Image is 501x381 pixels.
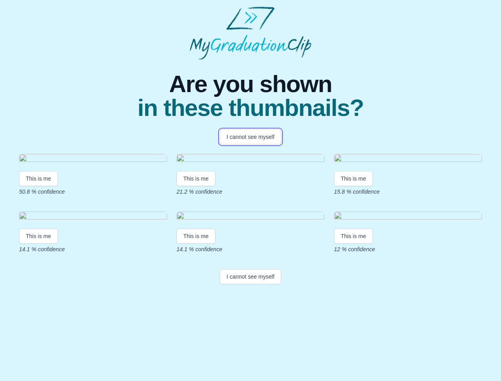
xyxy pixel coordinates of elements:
[334,171,373,186] button: This is me
[190,6,312,60] img: MyGraduationClip
[19,154,167,165] img: b2bc104fd6f44360f030500daea035dad4f1cd08.gif
[19,188,167,196] p: 50.8 % confidence
[334,212,482,222] img: 38d48618ea3d6060b192b5ed38e2887552c44082.gif
[334,229,373,244] button: This is me
[19,229,58,244] button: This is me
[177,212,324,222] img: d50770e4d5e7873d8d20a17958a04ec41dadd138.gif
[19,212,167,222] img: bd180f3b5d8ea3a13f8e064edd0d63aae02151a2.gif
[177,154,324,165] img: 254ba10f028470e0027c866511dce0da98e2a6d4.gif
[334,188,482,196] p: 15.8 % confidence
[334,245,482,253] p: 12 % confidence
[220,129,281,144] button: I cannot see myself
[177,245,324,253] p: 14.1 % confidence
[19,171,58,186] button: This is me
[19,245,167,253] p: 14.1 % confidence
[220,269,281,284] button: I cannot see myself
[177,188,324,196] p: 21.2 % confidence
[177,229,215,244] button: This is me
[137,96,363,120] span: in these thumbnails?
[137,72,363,96] span: Are you shown
[177,171,215,186] button: This is me
[334,154,482,165] img: 8367438b6957d740bbf062267bd970cfdd69922a.gif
